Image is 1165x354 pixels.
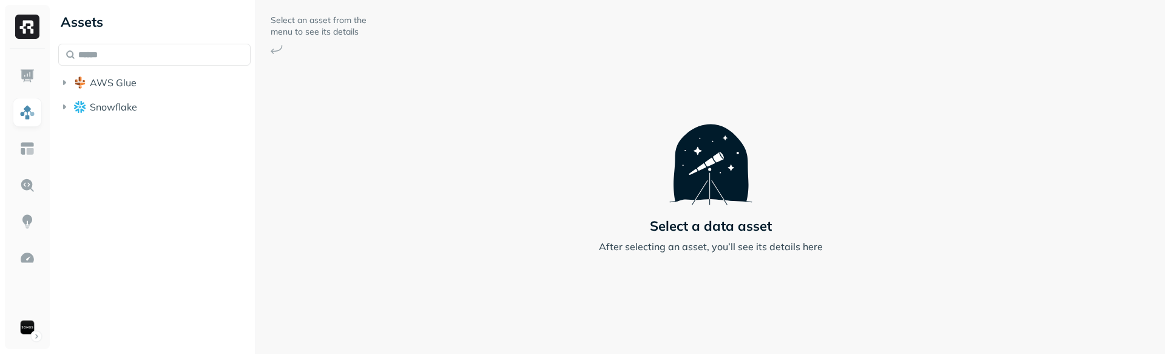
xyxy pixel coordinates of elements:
[58,97,251,117] button: Snowflake
[19,319,36,336] img: Sonos
[74,101,86,112] img: root
[19,141,35,157] img: Asset Explorer
[90,77,137,89] span: AWS Glue
[15,15,39,39] img: Ryft
[19,68,35,84] img: Dashboard
[58,12,251,32] div: Assets
[669,100,752,205] img: Telescope
[19,214,35,230] img: Insights
[19,250,35,266] img: Optimization
[599,239,823,254] p: After selecting an asset, you’ll see its details here
[19,177,35,193] img: Query Explorer
[271,15,368,38] p: Select an asset from the menu to see its details
[58,73,251,92] button: AWS Glue
[650,217,772,234] p: Select a data asset
[74,77,86,89] img: root
[90,101,137,113] span: Snowflake
[271,45,283,54] img: Arrow
[19,104,35,120] img: Assets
